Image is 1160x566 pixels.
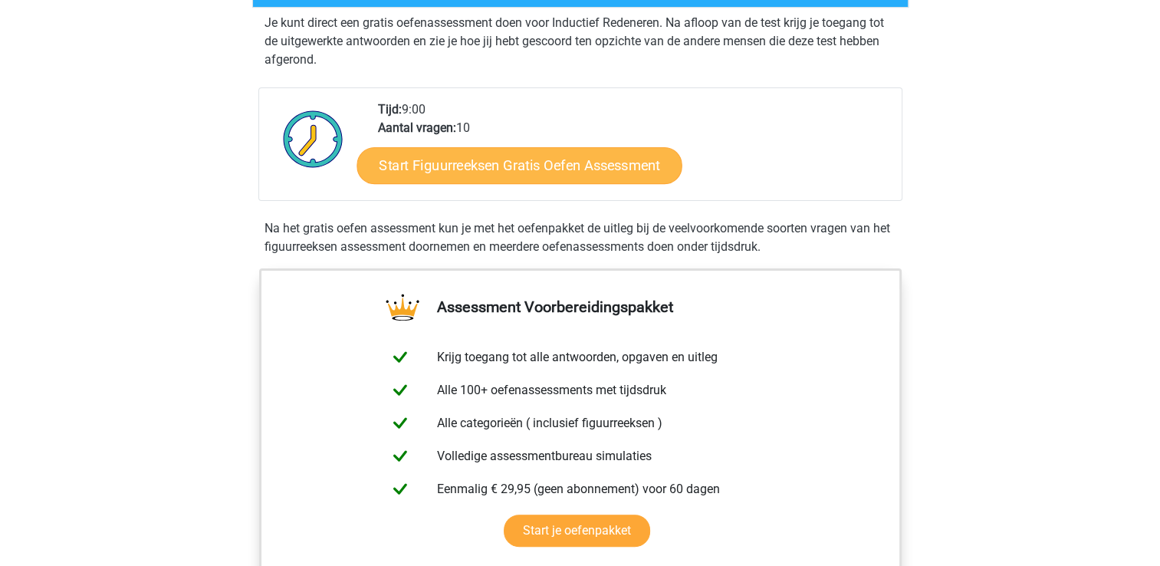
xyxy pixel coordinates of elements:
[378,102,402,117] b: Tijd:
[378,120,456,135] b: Aantal vragen:
[274,100,352,177] img: Klok
[258,219,902,256] div: Na het gratis oefen assessment kun je met het oefenpakket de uitleg bij de veelvoorkomende soorte...
[366,100,901,200] div: 9:00 10
[504,515,650,547] a: Start je oefenpakket
[357,146,682,183] a: Start Figuurreeksen Gratis Oefen Assessment
[265,14,896,69] p: Je kunt direct een gratis oefenassessment doen voor Inductief Redeneren. Na afloop van de test kr...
